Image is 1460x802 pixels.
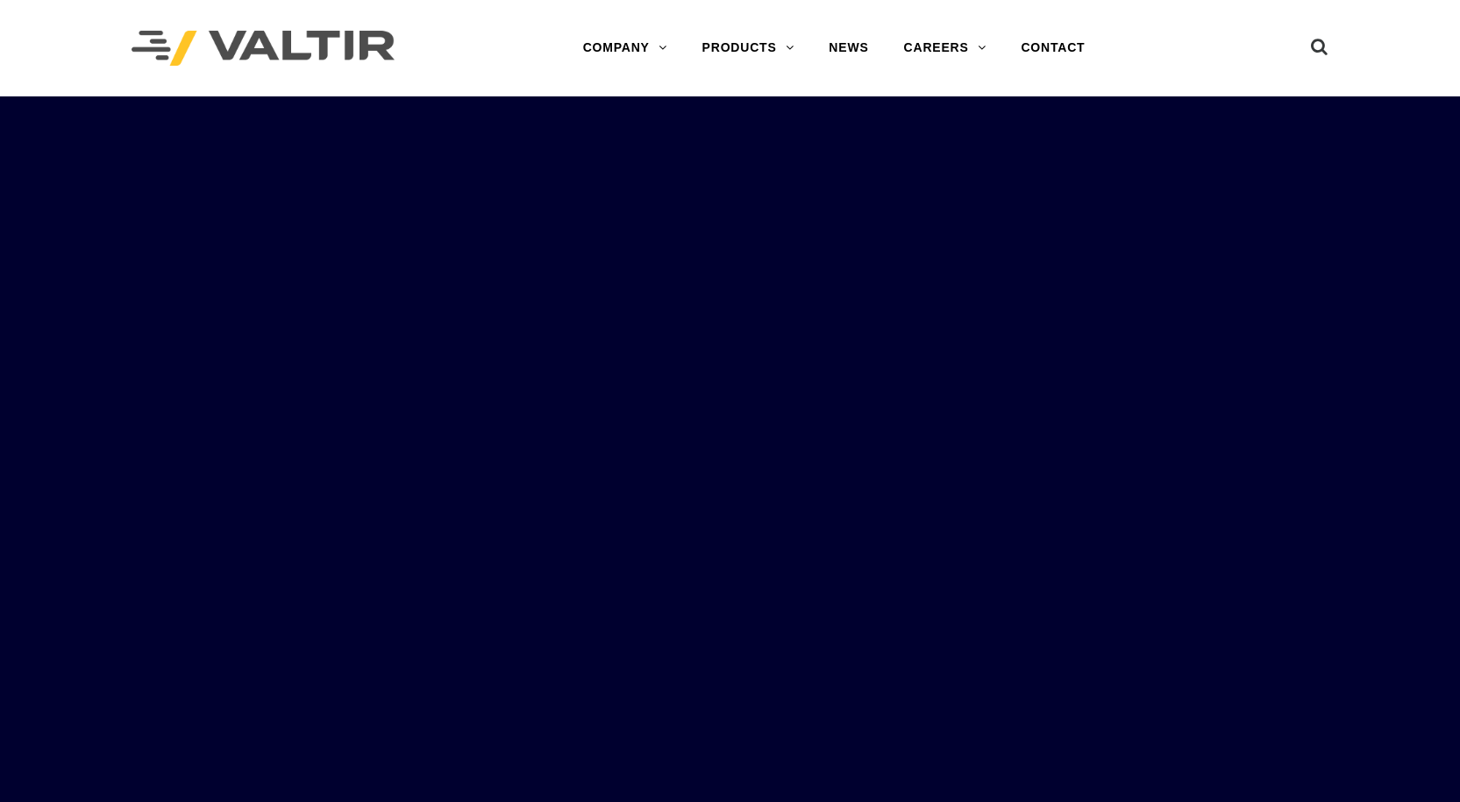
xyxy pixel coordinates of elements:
a: NEWS [811,31,886,66]
a: CONTACT [1003,31,1102,66]
img: Valtir [132,31,395,67]
a: PRODUCTS [685,31,812,66]
a: COMPANY [566,31,685,66]
a: CAREERS [887,31,1004,66]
